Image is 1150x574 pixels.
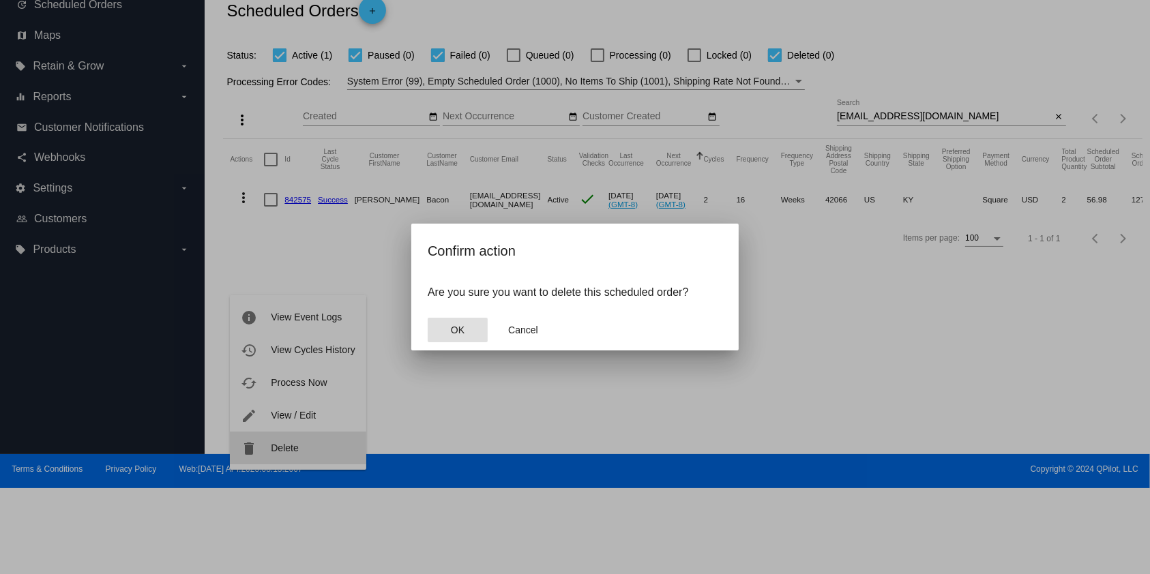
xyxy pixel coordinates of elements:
[451,324,465,335] span: OK
[428,286,722,299] p: Are you sure you want to delete this scheduled order?
[428,240,722,262] h2: Confirm action
[428,318,488,342] button: Close dialog
[493,318,553,342] button: Close dialog
[508,324,538,335] span: Cancel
